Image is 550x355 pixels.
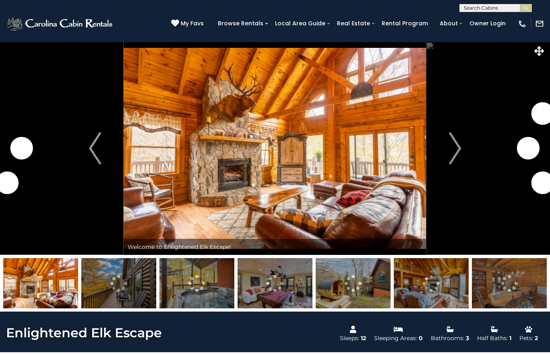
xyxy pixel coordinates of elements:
div: Welcome to Enlightened Elk Escape! [124,239,426,255]
a: My Favs [171,19,206,28]
a: About [436,17,462,30]
img: 163279276 [472,258,547,308]
img: mail-regular-white.png [535,19,544,28]
img: 163279273 [238,258,312,308]
img: arrow [449,132,461,164]
img: 163279272 [159,258,234,308]
img: 164433091 [3,258,78,308]
button: Next [426,42,484,255]
a: Browse Rentals [214,17,267,30]
img: White-1-2.png [6,16,115,32]
img: 164433089 [316,258,391,308]
img: arrow [89,132,101,164]
a: Rental Program [378,17,432,30]
img: phone-regular-white.png [518,19,527,28]
a: Owner Login [465,17,510,30]
button: Previous [66,42,124,255]
span: My Favs [181,19,204,28]
a: Local Area Guide [271,17,329,30]
a: Real Estate [333,17,374,30]
img: 164433090 [394,258,469,308]
img: 163279299 [81,258,156,308]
